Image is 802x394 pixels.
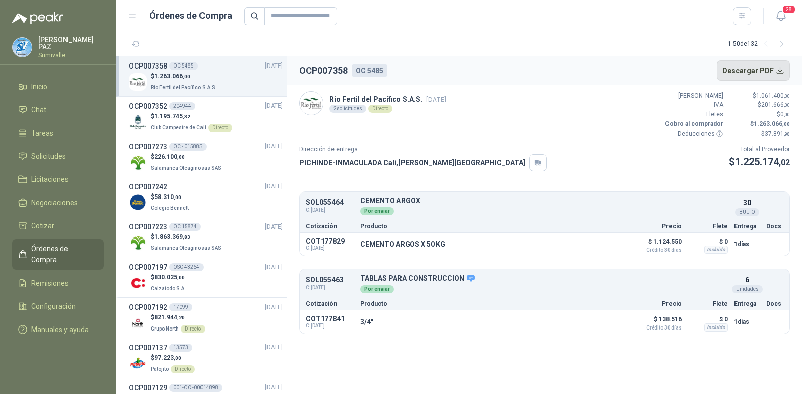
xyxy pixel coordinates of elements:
[779,158,790,167] span: ,02
[782,5,796,14] span: 28
[129,181,283,213] a: OCP007242[DATE] Company Logo$58.310,00Colegio Bennett
[306,206,354,214] span: C: [DATE]
[306,223,354,229] p: Cotización
[734,223,760,229] p: Entrega
[360,318,373,326] p: 3/4"
[129,181,167,192] h3: OCP007242
[151,85,217,90] span: Rio Fertil del Pacífico S.A.S.
[717,60,790,81] button: Descargar PDF
[265,61,283,71] span: [DATE]
[734,238,760,250] p: 1 días
[12,147,104,166] a: Solicitudes
[154,274,185,281] span: 830.025
[129,101,283,133] a: OCP007352204944[DATE] Company Logo$1.195.745,32Club Campestre de CaliDirecto
[129,60,283,92] a: OCP007358OC 5485[DATE] Company Logo$1.263.066,00Rio Fertil del Pacífico S.A.S.
[631,223,682,229] p: Precio
[129,154,147,171] img: Company Logo
[31,81,47,92] span: Inicio
[688,313,728,325] p: $ 0
[766,301,783,307] p: Docs
[329,105,366,113] div: 2 solicitudes
[129,382,167,393] h3: OCP007129
[784,93,790,99] span: ,00
[31,278,69,289] span: Remisiones
[663,129,723,139] p: Deducciones
[631,248,682,253] span: Crédito 30 días
[729,129,790,139] p: - $
[169,62,198,70] div: OC 5485
[265,182,283,191] span: [DATE]
[129,141,167,152] h3: OCP007273
[729,110,790,119] p: $
[151,286,186,291] span: Calzatodo S.A.
[129,101,167,112] h3: OCP007352
[306,199,354,206] p: SOL055464
[31,301,76,312] span: Configuración
[129,60,167,72] h3: OCP007358
[183,234,190,240] span: ,83
[265,303,283,312] span: [DATE]
[728,36,790,52] div: 1 - 50 de 132
[12,320,104,339] a: Manuales y ayuda
[306,301,354,307] p: Cotización
[154,73,190,80] span: 1.263.066
[729,145,790,154] p: Total al Proveedor
[129,274,147,292] img: Company Logo
[169,143,207,151] div: OC - 015885
[299,145,547,154] p: Dirección de entrega
[360,223,625,229] p: Producto
[735,208,759,216] div: BULTO
[688,236,728,248] p: $ 0
[663,119,723,129] p: Cobro al comprador
[12,100,104,119] a: Chat
[352,64,387,77] div: OC 5485
[265,343,283,352] span: [DATE]
[735,156,790,168] span: 1.225.174
[688,301,728,307] p: Flete
[663,91,723,101] p: [PERSON_NAME]
[360,240,445,248] p: CEMENTO ARGOS X 50 KG
[177,154,185,160] span: ,00
[729,100,790,110] p: $
[151,192,191,202] p: $
[169,384,222,392] div: 001-OC -00014898
[360,207,394,215] div: Por enviar
[663,110,723,119] p: Fletes
[704,246,728,254] div: Incluido
[784,112,790,117] span: ,00
[174,194,181,200] span: ,00
[265,262,283,272] span: [DATE]
[306,245,354,251] span: C: [DATE]
[756,92,790,99] span: 1.061.400
[761,101,790,108] span: 201.666
[306,323,354,329] span: C: [DATE]
[265,383,283,392] span: [DATE]
[780,111,790,118] span: 0
[729,91,790,101] p: $
[154,113,190,120] span: 1.195.745
[360,285,394,293] div: Por enviar
[154,233,190,240] span: 1.863.369
[772,7,790,25] button: 28
[766,223,783,229] p: Docs
[38,52,104,58] p: Sumivalle
[729,119,790,129] p: $
[368,105,392,113] div: Directo
[181,325,205,333] div: Directo
[151,313,205,322] p: $
[732,285,763,293] div: Unidades
[31,174,69,185] span: Licitaciones
[31,220,54,231] span: Cotizar
[154,354,181,361] span: 97.223
[704,323,728,332] div: Incluido
[12,12,63,24] img: Logo peakr
[306,284,354,292] span: C: [DATE]
[426,96,446,103] span: [DATE]
[169,303,192,311] div: 17099
[151,326,179,332] span: Grupo North
[151,72,219,81] p: $
[31,197,78,208] span: Negociaciones
[177,275,185,280] span: ,00
[299,63,348,78] h2: OCP007358
[631,236,682,253] p: $ 1.124.550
